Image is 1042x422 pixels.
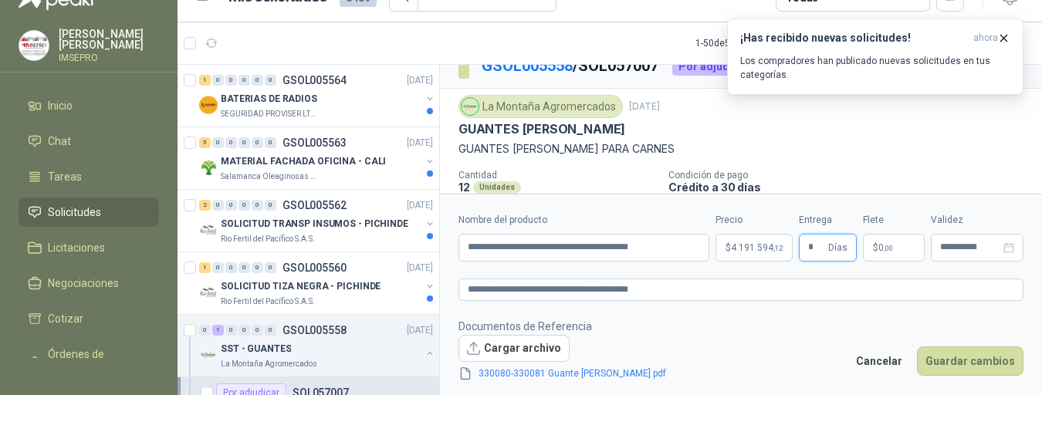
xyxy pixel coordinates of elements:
p: BATERIAS DE RADIOS [221,92,317,106]
label: Entrega [799,213,857,228]
p: SOLICITUD TRANSP INSUMOS - PICHINDE [221,217,408,231]
div: Unidades [473,181,521,194]
div: 0 [252,325,263,336]
p: $ 0,00 [863,234,925,262]
a: 5 0 0 0 0 0 GSOL005563[DATE] Company LogoMATERIAL FACHADA OFICINA - CALISalamanca Oleaginosas SAS [199,133,436,183]
p: MATERIAL FACHADA OFICINA - CALI [221,154,386,169]
span: Días [828,235,847,261]
img: Company Logo [199,346,218,364]
button: Guardar cambios [917,346,1023,376]
p: [DATE] [629,100,660,114]
div: 0 [212,262,224,273]
p: GSOL005562 [282,200,347,211]
p: GUANTES [PERSON_NAME] PARA CARNES [458,140,1023,157]
p: / SOL057007 [482,54,660,78]
p: [PERSON_NAME] [PERSON_NAME] [59,29,159,50]
p: [DATE] [407,198,433,213]
div: La Montaña Agromercados [458,95,623,118]
a: Licitaciones [19,233,159,262]
p: GSOL005558 [282,325,347,336]
h3: ¡Has recibido nuevas solicitudes! [740,32,967,45]
div: 0 [252,200,263,211]
p: [DATE] [407,261,433,275]
span: Cotizar [48,310,83,327]
label: Flete [863,213,925,228]
img: Company Logo [199,96,218,114]
p: Los compradores han publicado nuevas solicitudes en tus categorías. [740,54,1010,82]
div: 0 [212,75,224,86]
div: 1 - 50 de 5657 [695,31,796,56]
div: 0 [225,75,237,86]
img: Company Logo [199,221,218,239]
div: 0 [225,137,237,148]
span: ahora [973,32,998,45]
div: 0 [239,325,250,336]
label: Nombre del producto [458,213,709,228]
div: 5 [199,137,211,148]
p: SOL057007 [293,387,349,398]
img: Company Logo [199,283,218,302]
a: Solicitudes [19,197,159,227]
p: Documentos de Referencia [458,318,691,335]
div: 0 [212,200,224,211]
a: Chat [19,127,159,156]
div: Por adjudicar [216,383,286,402]
div: 0 [239,75,250,86]
label: Validez [931,213,1023,228]
a: GSOL005558 [482,56,573,75]
span: 0 [878,243,893,252]
div: 0 [265,325,276,336]
span: Solicitudes [48,204,101,221]
p: La Montaña Agromercados [221,358,317,370]
p: GSOL005564 [282,75,347,86]
span: Inicio [48,97,73,114]
div: 0 [239,137,250,148]
img: Company Logo [199,158,218,177]
a: Órdenes de Compra [19,339,159,386]
p: GSOL005563 [282,137,347,148]
div: 2 [199,200,211,211]
button: Cancelar [847,346,911,376]
a: 1 0 0 0 0 0 GSOL005560[DATE] Company LogoSOLICITUD TIZA NEGRA - PICHINDERio Fertil del Pacífico S... [199,258,436,308]
p: SST - GUANTES [221,342,291,356]
div: 0 [225,200,237,211]
p: Salamanca Oleaginosas SAS [221,170,318,183]
p: Cantidad [458,170,656,181]
p: Rio Fertil del Pacífico S.A.S. [221,295,315,308]
p: SOLICITUD TIZA NEGRA - PICHINDE [221,279,381,294]
p: Condición de pago [668,170,1036,181]
div: 0 [225,325,237,336]
div: 0 [252,75,263,86]
div: 1 [212,325,224,336]
p: Rio Fertil del Pacífico S.A.S. [221,233,315,245]
span: Órdenes de Compra [48,346,144,380]
span: ,12 [773,244,783,252]
span: Tareas [48,168,82,185]
div: 0 [199,325,211,336]
a: Negociaciones [19,268,159,298]
div: 1 [199,75,211,86]
img: Company Logo [462,98,479,115]
div: 0 [265,262,276,273]
span: Chat [48,133,71,150]
div: 0 [212,137,224,148]
a: 330080-330081 Guante [PERSON_NAME].pdf [472,366,672,381]
p: [DATE] [407,73,433,88]
div: Por adjudicar [672,57,756,76]
span: $ [873,243,878,252]
div: 0 [239,262,250,273]
a: 0 1 0 0 0 0 GSOL005558[DATE] Company LogoSST - GUANTESLa Montaña Agromercados [199,321,436,370]
a: 1 0 0 0 0 0 GSOL005564[DATE] Company LogoBATERIAS DE RADIOSSEGURIDAD PROVISER LTDA [199,71,436,120]
div: 0 [252,262,263,273]
div: 1 [199,262,211,273]
div: 0 [265,75,276,86]
div: 0 [252,137,263,148]
a: Tareas [19,162,159,191]
p: Crédito a 30 días [668,181,1036,194]
div: 0 [239,200,250,211]
p: $4.191.594,12 [716,234,793,262]
label: Precio [716,213,793,228]
a: Cotizar [19,304,159,333]
p: [DATE] [407,136,433,150]
span: Negociaciones [48,275,119,292]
